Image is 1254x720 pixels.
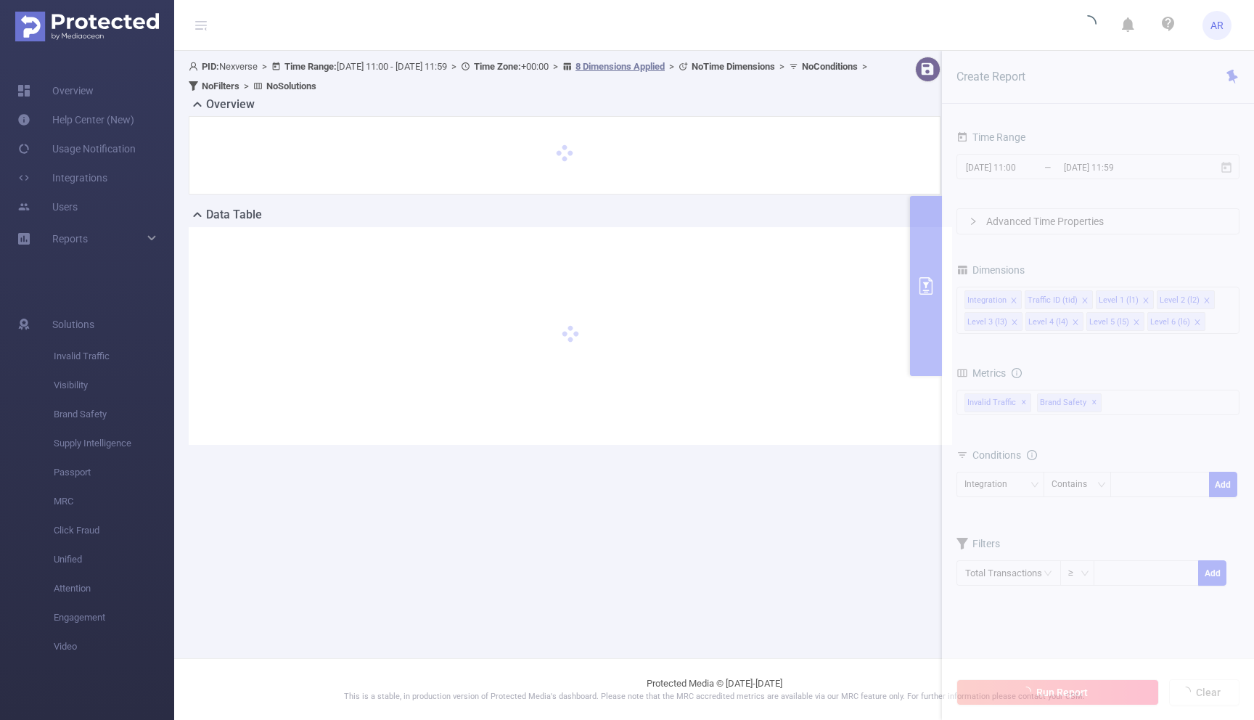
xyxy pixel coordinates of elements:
h2: Data Table [206,206,262,224]
a: Users [17,192,78,221]
span: > [239,81,253,91]
b: Time Range: [284,61,337,72]
span: > [775,61,789,72]
b: No Conditions [802,61,858,72]
span: Click Fraud [54,516,174,545]
span: Nexverse [DATE] 11:00 - [DATE] 11:59 +00:00 [189,61,872,91]
b: PID: [202,61,219,72]
span: Video [54,632,174,661]
img: Protected Media [15,12,159,41]
a: Overview [17,76,94,105]
span: Invalid Traffic [54,342,174,371]
a: Integrations [17,163,107,192]
footer: Protected Media © [DATE]-[DATE] [174,658,1254,720]
span: > [258,61,271,72]
span: Supply Intelligence [54,429,174,458]
a: Help Center (New) [17,105,134,134]
p: This is a stable, in production version of Protected Media's dashboard. Please note that the MRC ... [210,691,1218,703]
span: Reports [52,233,88,245]
span: AR [1210,11,1224,40]
span: > [549,61,562,72]
span: Solutions [52,310,94,339]
b: No Solutions [266,81,316,91]
a: Usage Notification [17,134,136,163]
a: Reports [52,224,88,253]
span: > [665,61,679,72]
span: > [858,61,872,72]
span: Engagement [54,603,174,632]
span: MRC [54,487,174,516]
span: Visibility [54,371,174,400]
u: 8 Dimensions Applied [575,61,665,72]
span: Unified [54,545,174,574]
i: icon: loading [1079,15,1097,36]
h2: Overview [206,96,255,113]
b: No Filters [202,81,239,91]
span: > [447,61,461,72]
span: Passport [54,458,174,487]
i: icon: user [189,62,202,71]
span: Brand Safety [54,400,174,429]
span: Attention [54,574,174,603]
b: Time Zone: [474,61,521,72]
b: No Time Dimensions [692,61,775,72]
